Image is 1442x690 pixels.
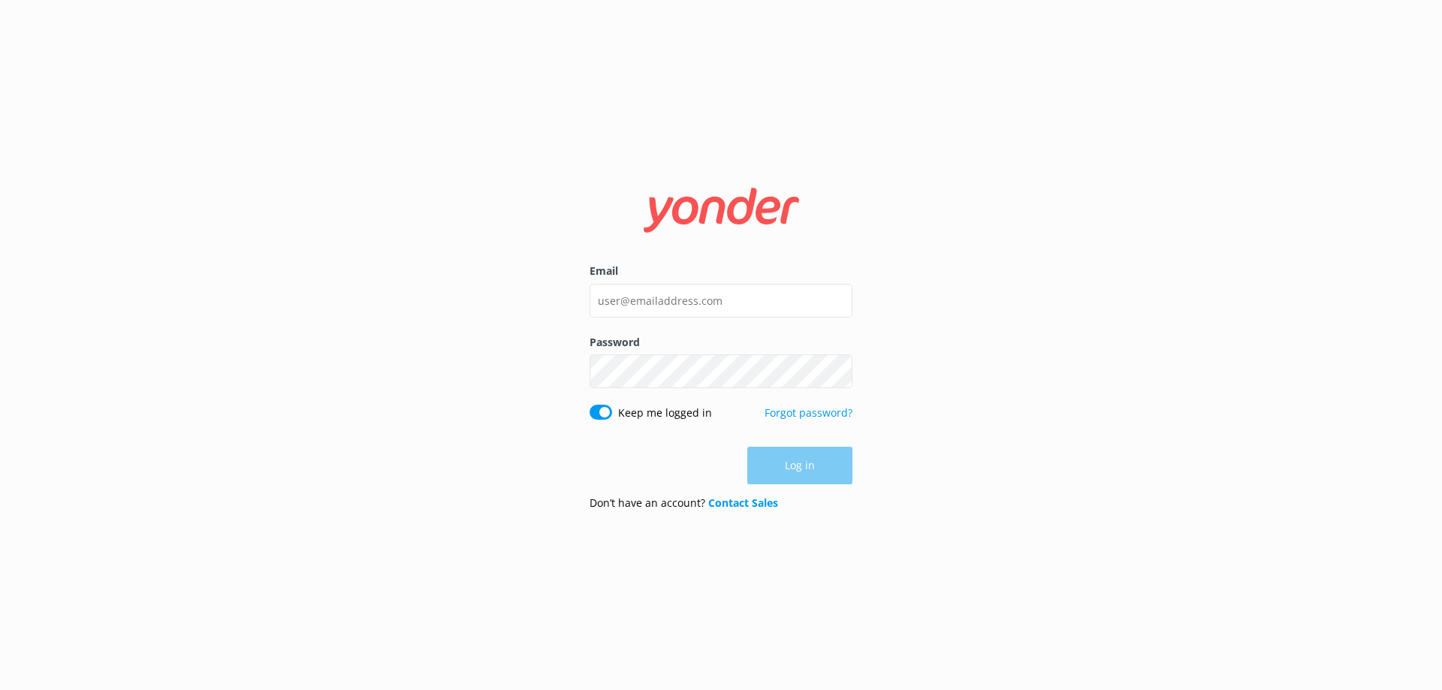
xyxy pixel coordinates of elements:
label: Password [590,334,852,351]
label: Keep me logged in [618,405,712,421]
a: Contact Sales [708,496,778,510]
input: user@emailaddress.com [590,284,852,318]
a: Forgot password? [765,405,852,420]
p: Don’t have an account? [590,495,778,511]
label: Email [590,263,852,279]
button: Show password [822,357,852,387]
